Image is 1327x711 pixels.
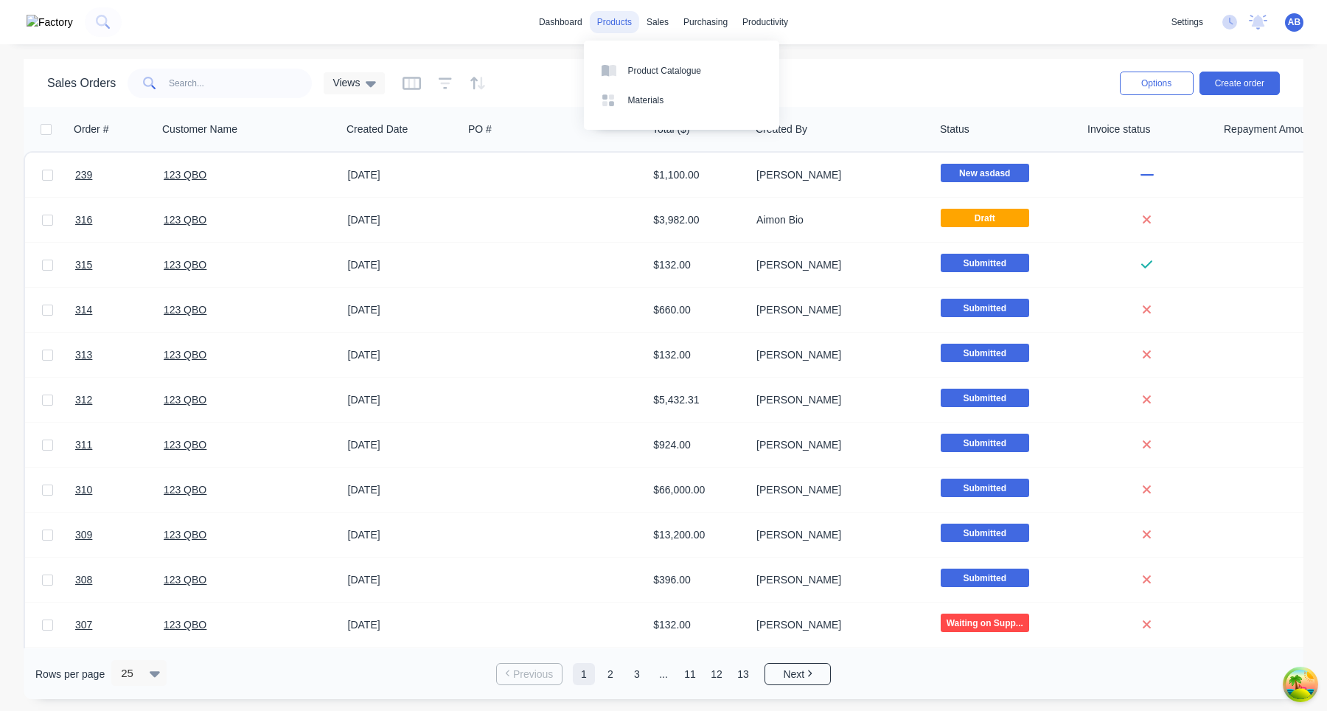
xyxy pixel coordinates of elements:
a: dashboard [532,11,590,33]
div: Created Date [346,122,408,136]
div: Materials [628,94,664,107]
a: 312 [75,378,164,422]
div: [PERSON_NAME] [756,392,920,407]
div: $132.00 [653,617,740,632]
div: $1,100.00 [653,167,740,182]
div: settings [1164,11,1211,33]
h1: Sales Orders [47,76,116,90]
div: PO # [468,122,492,136]
a: 123 QBO [164,484,206,496]
span: Next [783,667,804,681]
button: Create order [1199,72,1280,95]
div: $132.00 [653,257,740,272]
a: Page 13 [732,663,754,685]
div: $396.00 [653,572,740,587]
span: 313 [75,347,92,362]
a: Product Catalogue [584,55,779,85]
div: $66,000.00 [653,482,740,497]
div: Aimon Bio [756,212,920,227]
a: Page 2 [599,663,621,685]
div: [DATE] [348,437,458,452]
div: $5,432.31 [653,392,740,407]
a: 123 QBO [164,169,206,181]
div: Repayment Amount [1224,122,1314,136]
span: 308 [75,572,92,587]
div: [DATE] [348,257,458,272]
a: Page 12 [706,663,728,685]
img: Factory [27,15,73,30]
div: Created By [756,122,807,136]
div: [DATE] [348,482,458,497]
div: [PERSON_NAME] [756,527,920,542]
span: 310 [75,482,92,497]
ul: Pagination [490,663,837,685]
a: 311 [75,423,164,467]
button: Open Tanstack query devtools [1286,670,1315,699]
span: 239 [75,167,92,182]
div: products [590,11,639,33]
div: Product Catalogue [628,64,701,77]
span: Rows per page [35,667,105,681]
a: 310 [75,468,164,512]
span: 316 [75,212,92,227]
div: productivity [735,11,795,33]
div: [DATE] [348,167,458,182]
a: 123 QBO [164,349,206,361]
div: Status [940,122,969,136]
div: $132.00 [653,347,740,362]
a: Page 1 is your current page [573,663,595,685]
a: 123 QBO [164,574,206,586]
a: Previous page [497,667,562,681]
a: 123 QBO [164,304,206,316]
div: [DATE] [348,212,458,227]
span: Waiting on Supp... [941,614,1029,632]
div: $924.00 [653,437,740,452]
a: 123 QBO [164,619,206,631]
a: Materials [584,86,779,115]
a: 313 [75,333,164,377]
div: [DATE] [348,347,458,362]
button: Options [1120,72,1194,95]
a: 309 [75,513,164,557]
div: [PERSON_NAME] [756,617,920,632]
a: 123 QBO [164,529,206,541]
span: 312 [75,392,92,407]
span: New asdasd [941,164,1029,182]
div: [DATE] [348,617,458,632]
div: [DATE] [348,392,458,407]
span: 307 [75,617,92,632]
span: Submitted [941,389,1029,407]
a: 308 [75,558,164,602]
a: Jump forward [652,663,675,685]
div: Customer Name [162,122,237,136]
div: [PERSON_NAME] [756,572,920,587]
span: Submitted [941,344,1029,362]
a: Page 11 [679,663,701,685]
span: Views [332,75,360,91]
span: 309 [75,527,92,542]
div: [PERSON_NAME] [756,482,920,497]
span: 315 [75,257,92,272]
div: [PERSON_NAME] [756,302,920,317]
div: sales [639,11,676,33]
span: Submitted [941,569,1029,587]
div: Invoice status [1087,122,1151,136]
a: Next page [765,667,830,681]
a: 123 QBO [164,439,206,451]
div: [DATE] [348,527,458,542]
div: [PERSON_NAME] [756,257,920,272]
div: [DATE] [348,572,458,587]
div: purchasing [676,11,735,33]
a: 316 [75,198,164,242]
a: 307 [75,603,164,647]
a: 123 QBO [164,259,206,271]
span: Submitted [941,479,1029,497]
a: Page 3 [626,663,648,685]
span: Draft [941,209,1029,227]
a: 239 [75,153,164,197]
a: 123 QBO [164,394,206,406]
div: [PERSON_NAME] [756,347,920,362]
div: Order # [74,122,108,136]
span: Submitted [941,524,1029,542]
span: 314 [75,302,92,317]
